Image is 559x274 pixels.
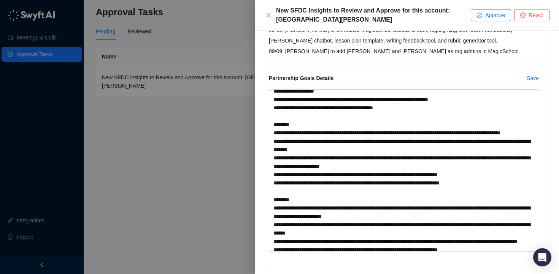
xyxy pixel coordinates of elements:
span: Save [527,74,539,82]
div: Partnership Goals Details [269,74,521,82]
span: Approve [485,11,505,19]
span: check-circle [477,13,482,18]
span: stop [520,13,526,18]
button: Reject [514,9,550,21]
div: New SFDC Insights to Review and Approve for this account: [GEOGRAPHIC_DATA][PERSON_NAME] [276,6,471,24]
button: Approve [471,9,511,21]
button: Save [521,72,545,84]
span: Reject [529,11,544,19]
span: close [265,12,272,18]
textarea: Renewal Sentiment Partnership Goals Details [269,90,539,252]
button: Close [264,11,273,20]
div: Open Intercom Messenger [533,248,551,266]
